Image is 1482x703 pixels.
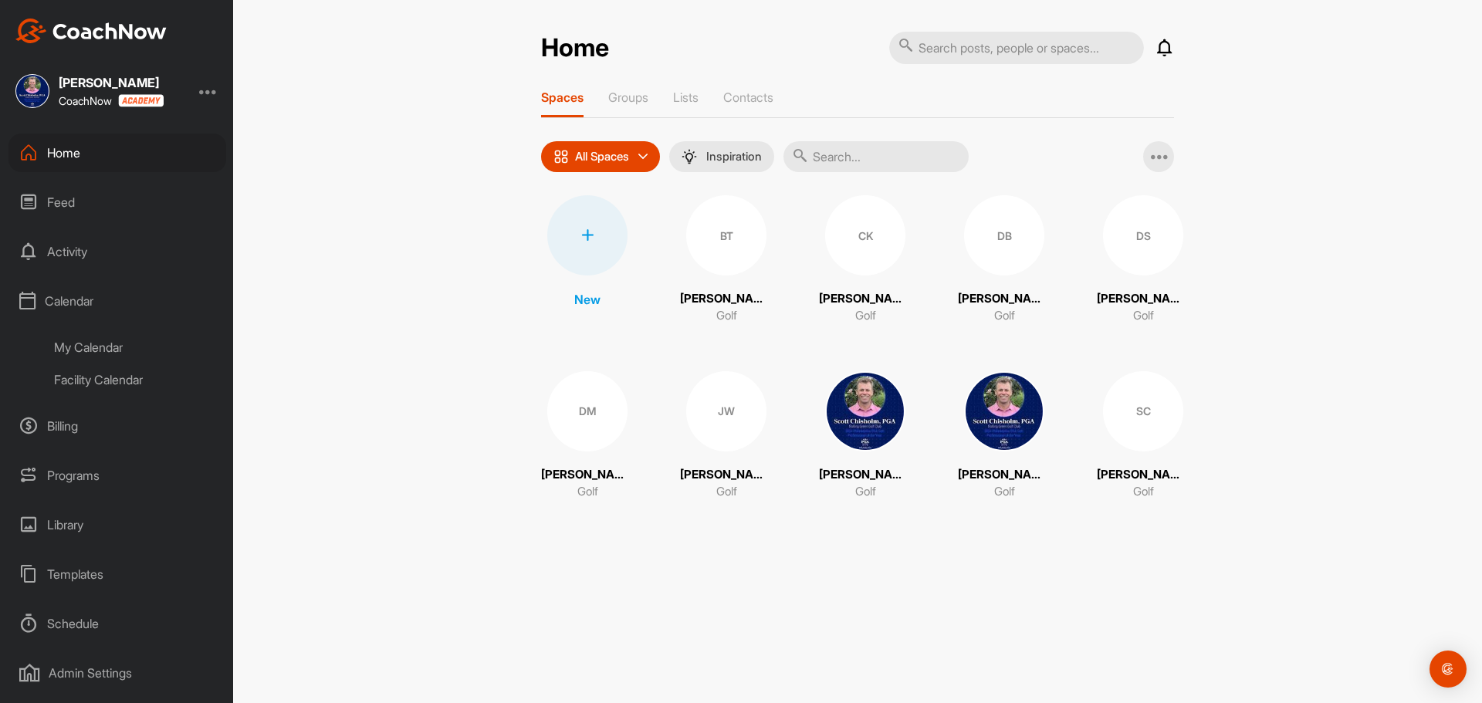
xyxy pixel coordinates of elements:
div: Billing [8,407,226,445]
div: DS [1103,195,1183,275]
a: JW[PERSON_NAME]Golf [680,371,773,501]
div: Programs [8,456,226,495]
p: Golf [1133,483,1154,501]
p: [PERSON_NAME] [680,466,773,484]
p: Golf [855,483,876,501]
div: Templates [8,555,226,593]
p: [PERSON_NAME] [958,466,1051,484]
p: Golf [577,483,598,501]
p: Golf [994,307,1015,325]
img: icon [553,149,569,164]
div: JW [686,371,766,451]
p: Groups [608,90,648,105]
p: New [574,290,601,309]
p: Golf [1133,307,1154,325]
div: Activity [8,232,226,271]
div: CoachNow [59,94,164,107]
input: Search posts, people or spaces... [889,32,1144,64]
div: Open Intercom Messenger [1430,651,1467,688]
p: Contacts [723,90,773,105]
p: Golf [716,307,737,325]
div: Calendar [8,282,226,320]
div: CK [825,195,905,275]
div: Schedule [8,604,226,643]
div: My Calendar [43,331,226,363]
img: square_40516db2916e8261e2cdf582b2492737.jpg [15,74,49,108]
a: [PERSON_NAME]Golf [958,371,1051,501]
a: DM[PERSON_NAME]Golf [541,371,634,501]
div: BT [686,195,766,275]
p: Golf [716,483,737,501]
img: CoachNow [15,19,167,43]
a: BT[PERSON_NAME]Golf [680,195,773,325]
div: Admin Settings [8,654,226,692]
a: [PERSON_NAME]Golf [819,371,912,501]
a: DS[PERSON_NAME]Golf [1097,195,1189,325]
p: Inspiration [706,150,762,163]
h2: Home [541,33,609,63]
p: Golf [994,483,1015,501]
p: [PERSON_NAME] [541,466,634,484]
a: CK[PERSON_NAME]Golf [819,195,912,325]
img: square_40516db2916e8261e2cdf582b2492737.jpg [825,371,905,451]
p: [PERSON_NAME] [1097,290,1189,308]
div: Home [8,134,226,172]
p: [PERSON_NAME] [1097,466,1189,484]
p: Lists [673,90,699,105]
p: [PERSON_NAME] [680,290,773,308]
div: Feed [8,183,226,221]
div: [PERSON_NAME] [59,76,164,89]
p: Golf [855,307,876,325]
p: Spaces [541,90,584,105]
p: [PERSON_NAME] [819,290,912,308]
p: [PERSON_NAME] [958,290,1051,308]
input: Search... [783,141,969,172]
div: DM [547,371,628,451]
img: square_40516db2916e8261e2cdf582b2492737.jpg [964,371,1044,451]
img: CoachNow acadmey [118,94,164,107]
div: Library [8,505,226,544]
img: menuIcon [682,149,697,164]
a: DB[PERSON_NAME]Golf [958,195,1051,325]
div: DB [964,195,1044,275]
a: SC[PERSON_NAME]Golf [1097,371,1189,501]
div: Facility Calendar [43,363,226,396]
p: All Spaces [575,150,629,163]
div: SC [1103,371,1183,451]
p: [PERSON_NAME] [819,466,912,484]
